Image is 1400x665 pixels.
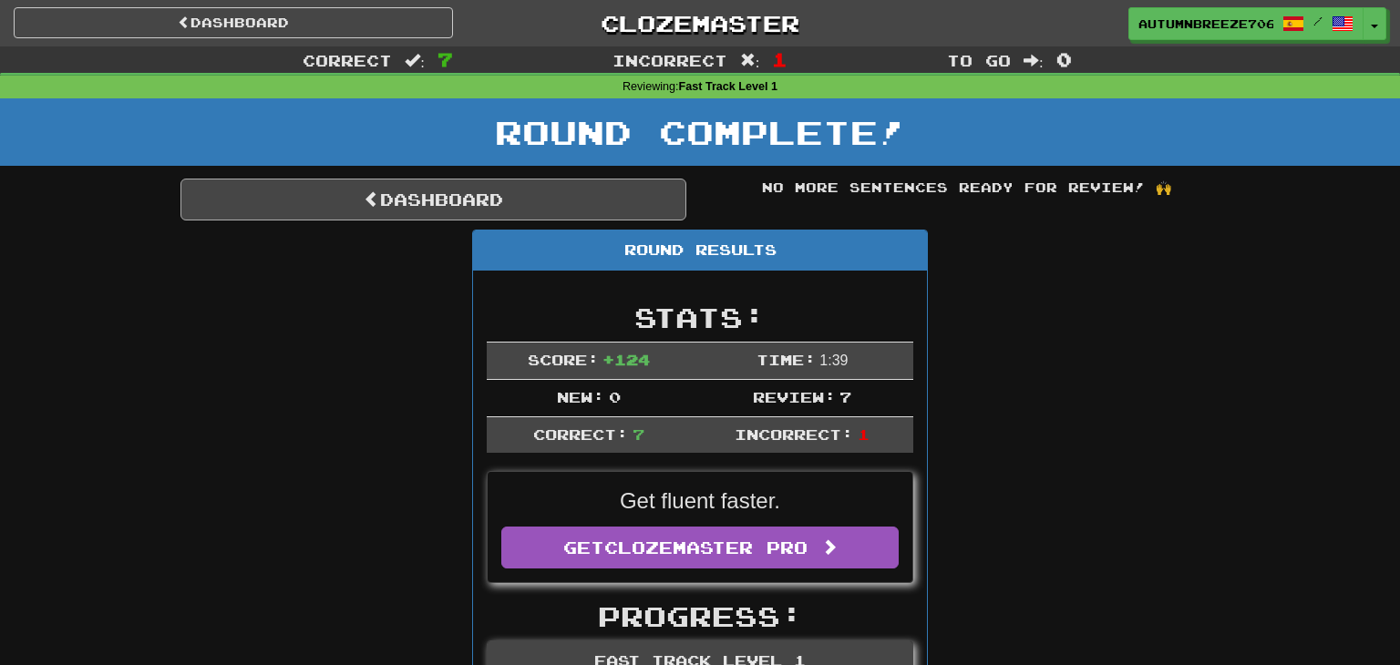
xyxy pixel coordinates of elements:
span: : [740,53,760,68]
a: Dashboard [14,7,453,38]
span: 0 [609,388,621,405]
h1: Round Complete! [6,114,1394,150]
span: 1 [858,425,870,443]
p: Get fluent faster. [501,486,899,517]
span: 7 [633,425,644,443]
h2: Stats: [487,302,913,332]
a: GetClozemaster Pro [501,527,899,568]
span: 1 : 39 [819,353,848,368]
h2: Progress: [487,601,913,631]
div: Round Results [473,230,927,271]
a: Dashboard [180,179,686,220]
span: : [405,53,425,68]
span: AutumnBreeze7066 [1138,15,1273,32]
span: : [1024,53,1044,68]
span: Time: [757,351,816,368]
span: 0 [1056,48,1072,70]
a: AutumnBreeze7066 / [1128,7,1364,40]
span: Incorrect: [735,425,853,443]
strong: Fast Track Level 1 [679,80,778,93]
span: 7 [437,48,453,70]
span: To go [947,51,1011,69]
span: 7 [839,388,851,405]
a: Clozemaster [480,7,920,39]
span: + 124 [602,351,650,368]
span: 1 [772,48,787,70]
span: Review: [753,388,836,405]
span: Incorrect [612,51,727,69]
span: Score: [528,351,599,368]
div: No more sentences ready for review! 🙌 [714,179,1220,197]
span: Correct [303,51,392,69]
span: Clozemaster Pro [604,537,808,558]
span: / [1313,15,1323,27]
span: Correct: [533,425,628,443]
span: New: [557,388,604,405]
